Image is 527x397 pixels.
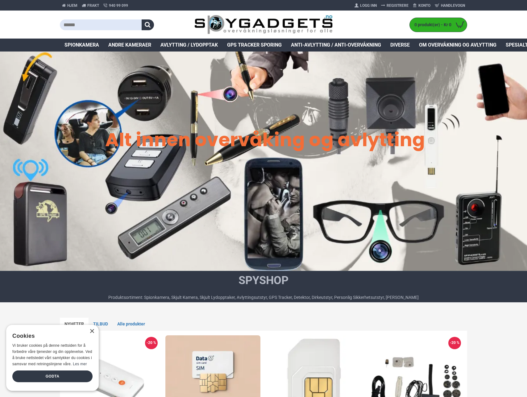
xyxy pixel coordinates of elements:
[67,3,77,8] span: Hjem
[12,370,93,382] div: Godta
[87,3,99,8] span: Frakt
[390,41,410,49] span: Diverse
[286,39,386,52] a: Anti-avlytting / Anti-overvåkning
[12,343,92,366] span: Vi bruker cookies på denne nettsiden for å forbedre våre tjenester og din opplevelse. Ved å bruke...
[108,294,419,301] div: Produktsortiment: Spionkamera, Skjult Kamera, Skjult Lydopptaker, Avlyttingsutstyr, GPS Tracker, ...
[433,1,467,10] a: Handlevogn
[89,318,113,331] a: TILBUD
[12,329,89,343] div: Cookies
[410,22,453,28] span: 0 produkt(er) - Kr 0
[379,1,411,10] a: Registrere
[386,39,414,52] a: Diverse
[441,3,465,8] span: Handlevogn
[156,39,222,52] a: Avlytting / Lydopptak
[414,39,501,52] a: Om overvåkning og avlytting
[352,1,379,10] a: Logg Inn
[64,41,99,49] span: Spionkamera
[222,39,286,52] a: GPS Tracker Sporing
[387,3,409,8] span: Registrere
[108,41,151,49] span: Andre kameraer
[113,318,150,331] a: Alle produkter
[73,362,87,366] a: Les mer, opens a new window
[108,273,419,288] h1: SpyShop
[89,329,94,334] div: Close
[194,15,333,35] img: SpyGadgets.no
[418,3,430,8] span: Konto
[227,41,282,49] span: GPS Tracker Sporing
[60,318,89,331] a: NYHETER
[410,18,467,32] a: 0 produkt(er) - Kr 0
[60,39,104,52] a: Spionkamera
[109,3,128,8] span: 940 99 099
[360,3,377,8] span: Logg Inn
[104,39,156,52] a: Andre kameraer
[160,41,218,49] span: Avlytting / Lydopptak
[291,41,381,49] span: Anti-avlytting / Anti-overvåkning
[411,1,433,10] a: Konto
[419,41,496,49] span: Om overvåkning og avlytting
